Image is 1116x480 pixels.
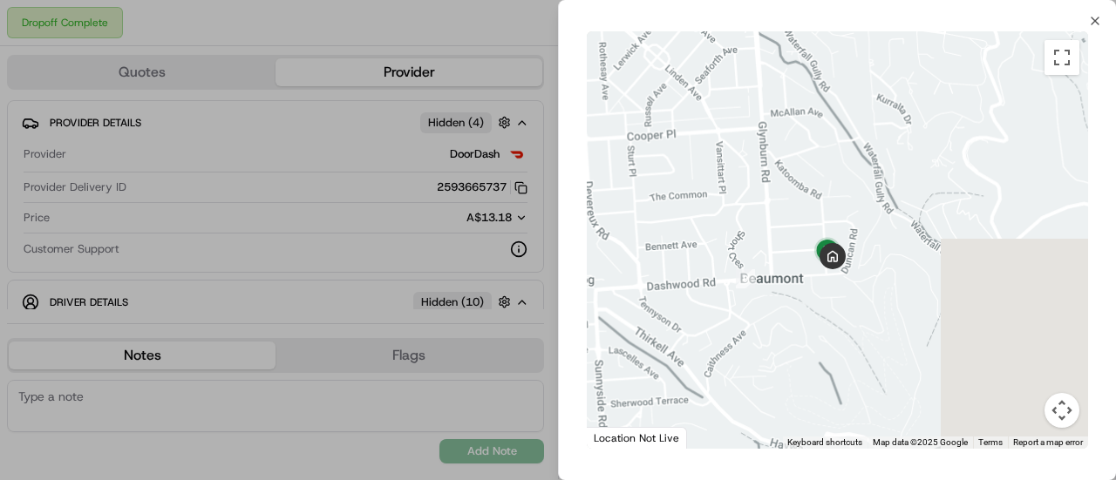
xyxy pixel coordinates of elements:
[1045,393,1079,428] button: Map camera controls
[978,437,1003,447] a: Terms
[591,426,649,449] img: Google
[736,269,755,288] div: 9
[591,426,649,449] a: Open this area in Google Maps (opens a new window)
[873,437,968,447] span: Map data ©2025 Google
[587,427,687,449] div: Location Not Live
[787,436,862,449] button: Keyboard shortcuts
[1013,437,1083,447] a: Report a map error
[1045,40,1079,75] button: Toggle fullscreen view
